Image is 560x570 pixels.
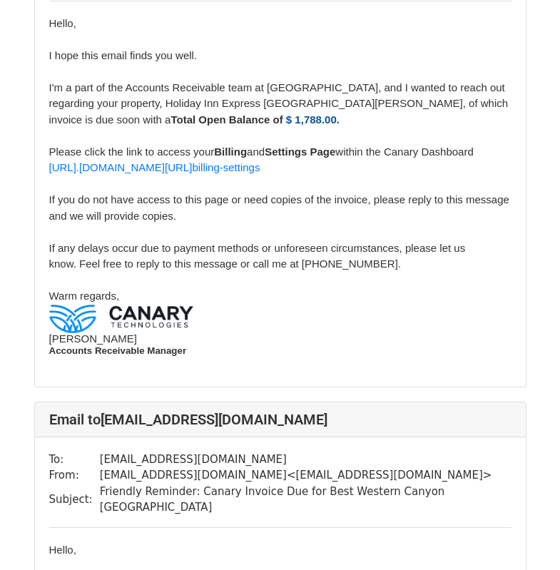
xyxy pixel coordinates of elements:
span: If you do not have access to this page or need copies of the invoice, please reply to this messag... [49,193,509,222]
td: [EMAIL_ADDRESS][DOMAIN_NAME] < [EMAIL_ADDRESS][DOMAIN_NAME] > [100,467,511,484]
font: $ 1,788.00 [286,113,340,126]
span: [PERSON_NAME] [49,332,137,345]
span: Please click the link to access your and within the Canary Dashboard [49,146,474,158]
td: To: [49,452,100,468]
iframe: Chat Widget [489,502,560,570]
span: I hope this email finds you well. [49,49,198,61]
span: Accounts Receivable Manager [49,345,187,356]
td: Friendly Reminder: Canary Invoice Due for Best Western Canyon [GEOGRAPHIC_DATA] [100,484,511,516]
td: [EMAIL_ADDRESS][DOMAIN_NAME] [100,452,511,468]
td: Subject: [49,484,100,516]
a: [URL].[DOMAIN_NAME][URL]billing-settings [49,161,260,173]
span: Hello, [49,17,76,29]
b: Settings Page [265,146,335,158]
span: . [337,113,340,126]
span: I'm a part of the Accounts Receivable team at [GEOGRAPHIC_DATA], and I wanted to reach out regard... [49,81,509,126]
span: Warm regards, [49,290,120,302]
span: If any delays occur due to payment methods or unforeseen circumstances, please let us know. Feel ... [49,242,466,270]
span: Hello, [49,544,76,556]
b: Billing [214,146,247,158]
td: From: [49,467,100,484]
h4: Email to [EMAIL_ADDRESS][DOMAIN_NAME] [49,411,511,428]
img: c29b55174a6d10e35b8ed12ea38c4a16ab5ad042.png [49,305,193,333]
b: Total Open Balance of [170,113,285,126]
